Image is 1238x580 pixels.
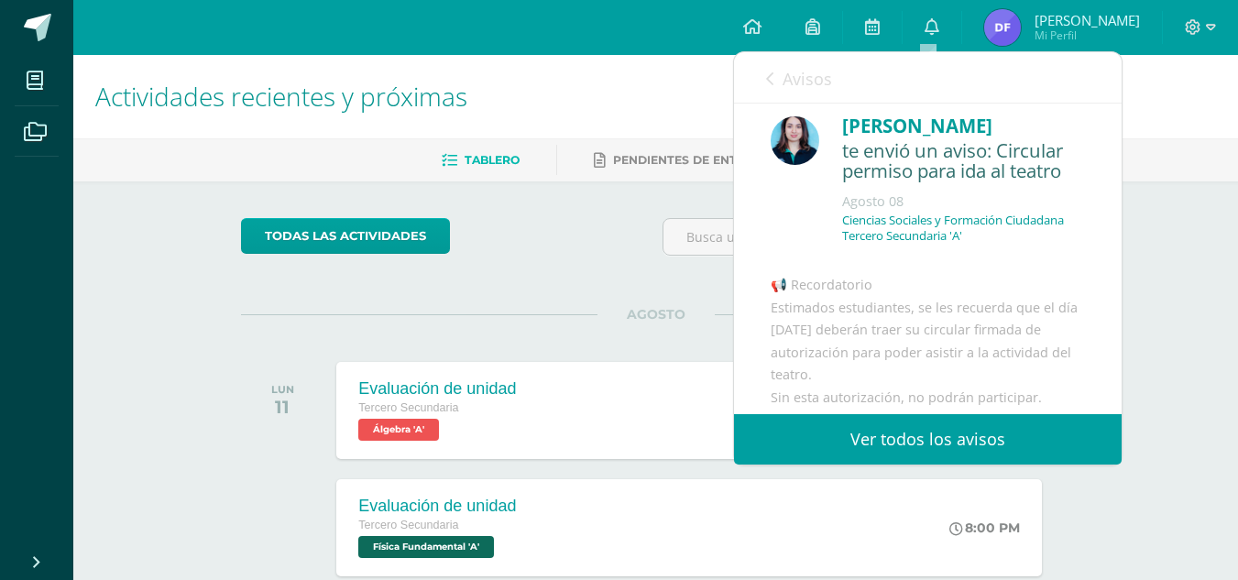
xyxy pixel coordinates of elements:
a: todas las Actividades [241,218,450,254]
span: [PERSON_NAME] [1035,11,1140,29]
a: Ver todos los avisos [734,414,1122,465]
span: Actividades recientes y próximas [95,79,467,114]
span: AGOSTO [597,306,715,323]
div: 11 [271,396,294,418]
div: LUN [271,383,294,396]
span: Álgebra 'A' [358,419,439,441]
div: Agosto 08 [842,192,1085,211]
span: Tercero Secundaria [358,519,458,531]
span: Avisos [783,68,832,90]
a: Tablero [442,146,520,175]
p: Ciencias Sociales y Formación Ciudadana Tercero Secundaria 'A' [842,213,1085,244]
input: Busca una actividad próxima aquí... [663,219,1069,255]
div: 📢 Recordatorio Estimados estudiantes, se les recuerda que el día [DATE] deberán traer su circular... [771,274,1085,543]
span: Física Fundamental 'A' [358,536,494,558]
span: Tercero Secundaria [358,401,458,414]
div: te envió un aviso: Circular permiso para ida al teatro [842,140,1085,183]
img: cccdcb54ef791fe124cc064e0dd18e00.png [771,116,819,165]
div: Evaluación de unidad [358,497,516,516]
div: [PERSON_NAME] [842,112,1085,140]
div: Evaluación de unidad [358,379,516,399]
span: Pendientes de entrega [613,153,770,167]
span: Tablero [465,153,520,167]
a: Pendientes de entrega [594,146,770,175]
img: 9d022c5248e8a7fdef917b45576e1163.png [984,9,1021,46]
span: Mi Perfil [1035,27,1140,43]
div: 8:00 PM [949,520,1020,536]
